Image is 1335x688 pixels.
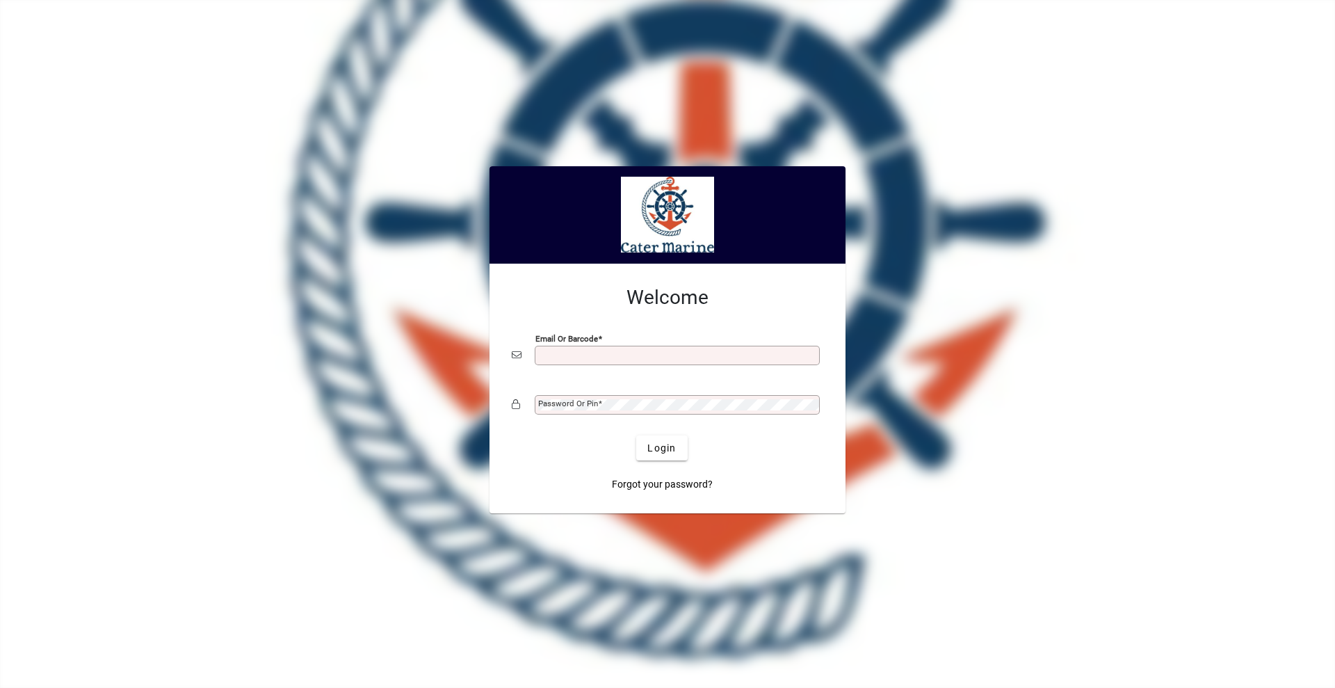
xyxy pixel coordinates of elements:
[535,334,598,344] mat-label: Email or Barcode
[512,286,823,310] h2: Welcome
[636,435,687,461] button: Login
[612,477,713,492] span: Forgot your password?
[538,399,598,408] mat-label: Password or Pin
[606,472,718,497] a: Forgot your password?
[647,441,676,456] span: Login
